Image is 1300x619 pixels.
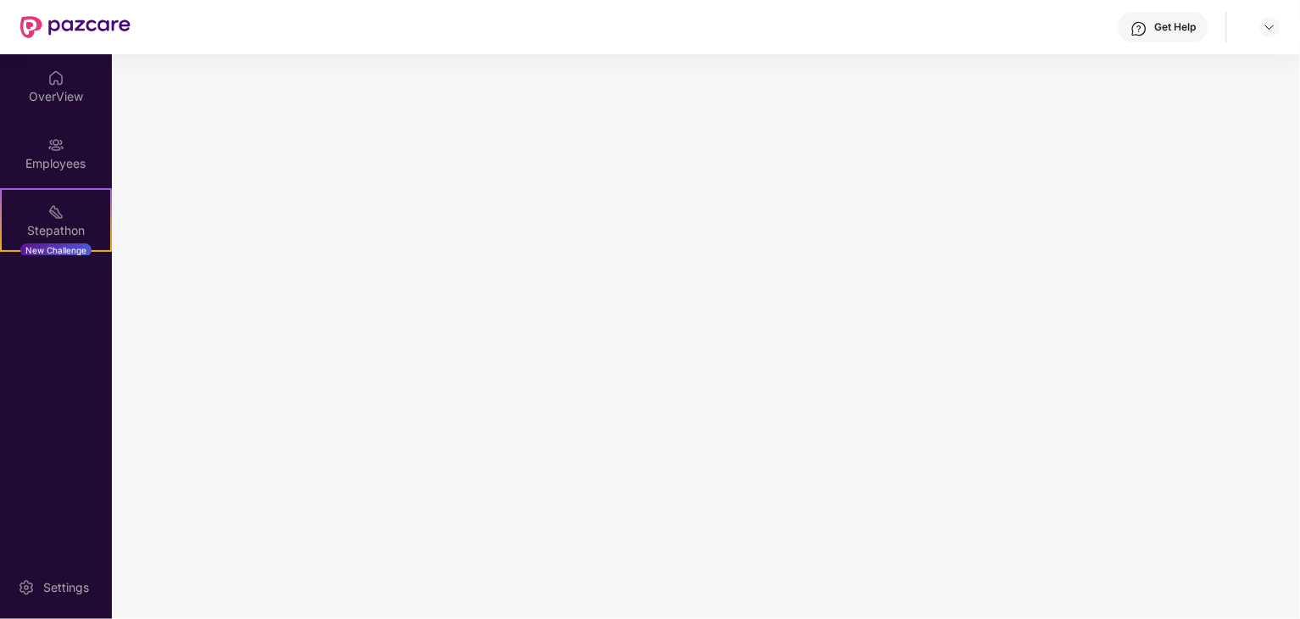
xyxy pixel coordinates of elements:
img: New Pazcare Logo [20,16,131,38]
img: svg+xml;base64,PHN2ZyBpZD0iSGVscC0zMngzMiIgeG1sbnM9Imh0dHA6Ly93d3cudzMub3JnLzIwMDAvc3ZnIiB3aWR0aD... [1131,20,1147,37]
div: Stepathon [2,222,110,239]
img: svg+xml;base64,PHN2ZyBpZD0iRHJvcGRvd24tMzJ4MzIiIHhtbG5zPSJodHRwOi8vd3d3LnczLm9yZy8yMDAwL3N2ZyIgd2... [1263,20,1276,34]
img: svg+xml;base64,PHN2ZyBpZD0iRW1wbG95ZWVzIiB4bWxucz0iaHR0cDovL3d3dy53My5vcmcvMjAwMC9zdmciIHdpZHRoPS... [47,137,64,153]
div: Get Help [1154,20,1196,34]
div: New Challenge [20,243,92,257]
img: svg+xml;base64,PHN2ZyBpZD0iSG9tZSIgeG1sbnM9Imh0dHA6Ly93d3cudzMub3JnLzIwMDAvc3ZnIiB3aWR0aD0iMjAiIG... [47,70,64,86]
img: svg+xml;base64,PHN2ZyB4bWxucz0iaHR0cDovL3d3dy53My5vcmcvMjAwMC9zdmciIHdpZHRoPSIyMSIgaGVpZ2h0PSIyMC... [47,204,64,220]
img: svg+xml;base64,PHN2ZyBpZD0iU2V0dGluZy0yMHgyMCIgeG1sbnM9Imh0dHA6Ly93d3cudzMub3JnLzIwMDAvc3ZnIiB3aW... [18,579,35,596]
div: Settings [38,579,94,596]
